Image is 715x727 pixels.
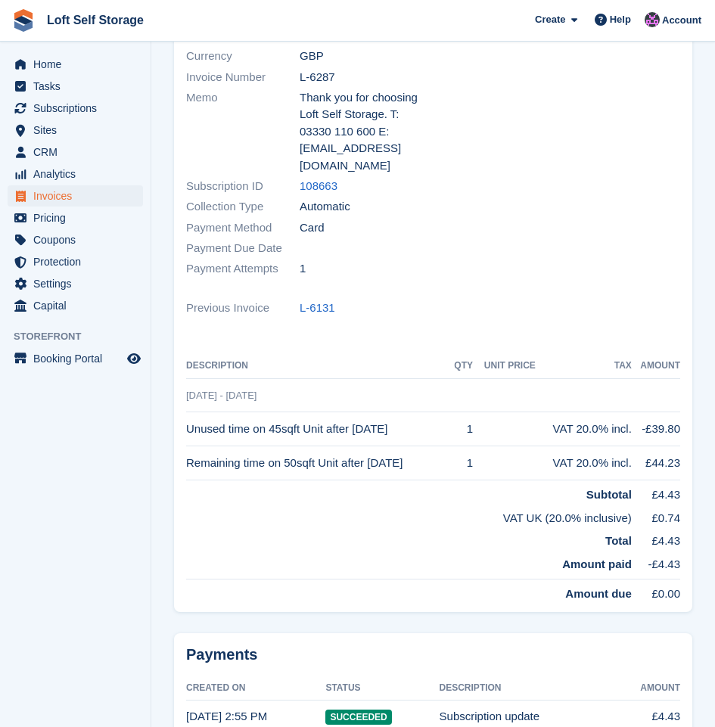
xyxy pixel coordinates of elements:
[536,354,632,378] th: Tax
[605,534,632,547] strong: Total
[186,89,300,175] span: Memo
[186,48,300,65] span: Currency
[8,273,143,294] a: menu
[186,198,300,216] span: Collection Type
[33,120,124,141] span: Sites
[186,645,680,664] h2: Payments
[473,354,536,378] th: Unit Price
[632,504,680,527] td: £0.74
[8,185,143,207] a: menu
[586,488,632,501] strong: Subtotal
[33,229,124,250] span: Coupons
[8,207,143,228] a: menu
[186,300,300,317] span: Previous Invoice
[186,260,300,278] span: Payment Attempts
[632,550,680,579] td: -£4.43
[33,348,124,369] span: Booking Portal
[33,273,124,294] span: Settings
[8,98,143,119] a: menu
[33,141,124,163] span: CRM
[186,504,632,527] td: VAT UK (20.0% inclusive)
[186,354,450,378] th: Description
[8,141,143,163] a: menu
[300,89,424,175] span: Thank you for choosing Loft Self Storage. T: 03330 110 600 E: [EMAIL_ADDRESS][DOMAIN_NAME]
[8,54,143,75] a: menu
[33,54,124,75] span: Home
[662,13,701,28] span: Account
[300,300,335,317] a: L-6131
[300,198,350,216] span: Automatic
[450,412,473,446] td: 1
[186,219,300,237] span: Payment Method
[33,163,124,185] span: Analytics
[300,178,337,195] a: 108663
[33,98,124,119] span: Subscriptions
[186,390,256,401] span: [DATE] - [DATE]
[300,219,325,237] span: Card
[645,12,660,27] img: Amy Wright
[33,185,124,207] span: Invoices
[440,676,612,701] th: Description
[450,446,473,480] td: 1
[610,12,631,27] span: Help
[450,354,473,378] th: QTY
[632,354,680,378] th: Amount
[41,8,150,33] a: Loft Self Storage
[632,480,680,504] td: £4.43
[8,76,143,97] a: menu
[632,527,680,550] td: £4.43
[325,676,439,701] th: Status
[8,229,143,250] a: menu
[186,676,325,701] th: Created On
[300,260,306,278] span: 1
[125,350,143,368] a: Preview store
[186,710,267,722] time: 2025-10-02 13:55:37 UTC
[8,163,143,185] a: menu
[33,207,124,228] span: Pricing
[300,69,335,86] span: L-6287
[8,120,143,141] a: menu
[632,579,680,603] td: £0.00
[536,421,632,438] div: VAT 20.0% incl.
[33,295,124,316] span: Capital
[33,251,124,272] span: Protection
[186,178,300,195] span: Subscription ID
[325,710,391,725] span: Succeeded
[632,446,680,480] td: £44.23
[300,48,324,65] span: GBP
[12,9,35,32] img: stora-icon-8386f47178a22dfd0bd8f6a31ec36ba5ce8667c1dd55bd0f319d3a0aa187defe.svg
[535,12,565,27] span: Create
[33,76,124,97] span: Tasks
[8,348,143,369] a: menu
[536,455,632,472] div: VAT 20.0% incl.
[186,446,450,480] td: Remaining time on 50sqft Unit after [DATE]
[186,69,300,86] span: Invoice Number
[186,412,450,446] td: Unused time on 45sqft Unit after [DATE]
[565,587,632,600] strong: Amount due
[611,676,680,701] th: Amount
[14,329,151,344] span: Storefront
[632,412,680,446] td: -£39.80
[8,295,143,316] a: menu
[186,240,300,257] span: Payment Due Date
[8,251,143,272] a: menu
[562,558,632,570] strong: Amount paid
